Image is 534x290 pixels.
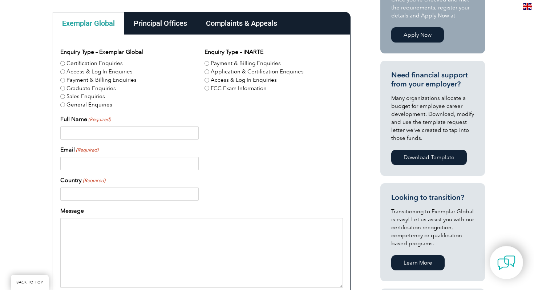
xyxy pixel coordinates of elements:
[66,101,112,109] label: General Enquiries
[60,176,105,185] label: Country
[66,84,116,93] label: Graduate Enquiries
[60,115,111,124] label: Full Name
[11,275,49,290] a: BACK TO TOP
[76,146,99,154] span: (Required)
[66,92,105,101] label: Sales Enquiries
[497,254,515,272] img: contact-chat.png
[391,193,474,202] h3: Looking to transition?
[60,48,143,56] legend: Enquiry Type – Exemplar Global
[66,76,137,84] label: Payment & Billing Enquiries
[82,177,106,184] span: (Required)
[391,150,467,165] a: Download Template
[391,94,474,142] p: Many organizations allocate a budget for employee career development. Download, modify and use th...
[53,12,124,35] div: Exemplar Global
[523,3,532,10] img: en
[211,68,304,76] label: Application & Certification Enquiries
[391,255,445,270] a: Learn More
[66,59,123,68] label: Certification Enquiries
[391,71,474,89] h3: Need financial support from your employer?
[60,206,84,215] label: Message
[66,68,133,76] label: Access & Log In Enquiries
[124,12,197,35] div: Principal Offices
[88,116,111,123] span: (Required)
[205,48,263,56] legend: Enquiry Type – iNARTE
[391,27,444,43] a: Apply Now
[211,84,267,93] label: FCC Exam Information
[211,76,277,84] label: Access & Log In Enquiries
[197,12,287,35] div: Complaints & Appeals
[391,208,474,247] p: Transitioning to Exemplar Global is easy! Let us assist you with our certification recognition, c...
[60,145,98,154] label: Email
[211,59,281,68] label: Payment & Billing Enquiries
